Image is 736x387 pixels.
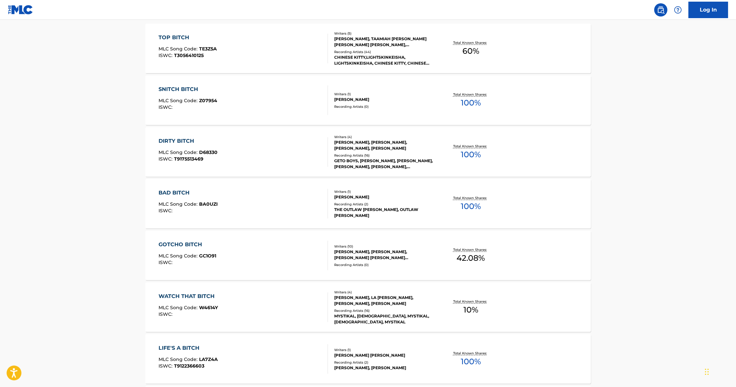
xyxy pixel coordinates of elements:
[159,149,199,155] span: MLC Song Code :
[174,363,204,369] span: T9122366603
[334,31,434,36] div: Writers ( 5 )
[334,313,434,325] div: MYSTIKAL, [DEMOGRAPHIC_DATA], MYSTIKAL, [DEMOGRAPHIC_DATA], MYSTIKAL
[453,247,488,252] p: Total Known Shares:
[159,259,174,265] span: ISWC :
[159,85,217,93] div: SNITCH BITCH
[159,189,218,197] div: BAD BITCH
[174,156,203,162] span: T9175513469
[145,334,591,384] a: LIFE'S A BITCHMLC Song Code:LA7Z4AISWC:T9122366603Writers (1)[PERSON_NAME] [PERSON_NAME]Recording...
[145,283,591,332] a: WATCH THAT BITCHMLC Song Code:W4614YISWC:Writers (4)[PERSON_NAME], LA [PERSON_NAME], [PERSON_NAME...
[657,6,665,14] img: search
[334,295,434,307] div: [PERSON_NAME], LA [PERSON_NAME], [PERSON_NAME], [PERSON_NAME]
[461,200,481,212] span: 100 %
[453,92,488,97] p: Total Known Shares:
[334,244,434,249] div: Writers ( 10 )
[705,362,709,382] div: Drag
[334,92,434,97] div: Writers ( 1 )
[145,24,591,73] a: TOP BITCHMLC Song Code:TE3Z5AISWC:T3056410125Writers (5)[PERSON_NAME], TAAMIAH [PERSON_NAME] [PER...
[334,352,434,358] div: [PERSON_NAME] [PERSON_NAME]
[8,5,33,15] img: MLC Logo
[199,46,217,52] span: TE3Z5A
[159,46,199,52] span: MLC Song Code :
[159,356,199,362] span: MLC Song Code :
[334,49,434,54] div: Recording Artists ( 44 )
[159,311,174,317] span: ISWC :
[159,241,216,249] div: GOTCHO BITCH
[671,3,685,16] div: Help
[145,75,591,125] a: SNITCH BITCHMLC Song Code:Z07954ISWC:Writers (1)[PERSON_NAME]Recording Artists (0)Total Known Sha...
[199,98,217,104] span: Z07954
[453,144,488,149] p: Total Known Shares:
[334,360,434,365] div: Recording Artists ( 2 )
[334,153,434,158] div: Recording Artists ( 16 )
[334,189,434,194] div: Writers ( 1 )
[334,54,434,66] div: CHINESE KITTY,LIGHTSKINKEISHA, LIGHTSKINKEISHA, CHINESE KITTY, CHINESE KITTY & LIGHTSKINKEISHA, L...
[159,98,199,104] span: MLC Song Code :
[334,158,434,170] div: GETO BOYS, [PERSON_NAME], [PERSON_NAME], [PERSON_NAME], [PERSON_NAME], [PERSON_NAME], [PERSON_NAME]
[159,344,218,352] div: LIFE'S A BITCH
[199,149,218,155] span: D68330
[456,252,485,264] span: 42.08 %
[159,253,199,259] span: MLC Song Code :
[334,207,434,219] div: THE OUTLAW [PERSON_NAME], OUTLAW [PERSON_NAME]
[334,262,434,267] div: Recording Artists ( 0 )
[453,299,488,304] p: Total Known Shares:
[145,231,591,280] a: GOTCHO BITCHMLC Song Code:GC1O91ISWC:Writers (10)[PERSON_NAME], [PERSON_NAME], [PERSON_NAME] [PER...
[159,201,199,207] span: MLC Song Code :
[461,149,481,161] span: 100 %
[159,137,218,145] div: DIRTY BITCH
[334,104,434,109] div: Recording Artists ( 0 )
[462,45,479,57] span: 60 %
[159,363,174,369] span: ISWC :
[159,292,218,300] div: WATCH THAT BITCH
[703,355,736,387] iframe: Chat Widget
[461,97,481,109] span: 100 %
[159,104,174,110] span: ISWC :
[199,201,218,207] span: BA0UZI
[334,347,434,352] div: Writers ( 1 )
[689,2,728,18] a: Log In
[334,194,434,200] div: [PERSON_NAME]
[334,365,434,371] div: [PERSON_NAME], [PERSON_NAME]
[453,195,488,200] p: Total Known Shares:
[453,351,488,356] p: Total Known Shares:
[159,52,174,58] span: ISWC :
[199,305,218,311] span: W4614Y
[334,36,434,48] div: [PERSON_NAME], TAAMIAH [PERSON_NAME] [PERSON_NAME] [PERSON_NAME], [PERSON_NAME], [PERSON_NAME]
[334,308,434,313] div: Recording Artists ( 16 )
[159,34,217,42] div: TOP BITCH
[463,304,478,316] span: 10 %
[334,290,434,295] div: Writers ( 4 )
[334,249,434,261] div: [PERSON_NAME], [PERSON_NAME], [PERSON_NAME] [PERSON_NAME] [PERSON_NAME], [PERSON_NAME], [PERSON_N...
[461,356,481,368] span: 100 %
[199,356,218,362] span: LA7Z4A
[654,3,667,16] a: Public Search
[453,40,488,45] p: Total Known Shares:
[159,208,174,214] span: ISWC :
[174,52,204,58] span: T3056410125
[159,305,199,311] span: MLC Song Code :
[674,6,682,14] img: help
[145,179,591,228] a: BAD BITCHMLC Song Code:BA0UZIISWC:Writers (1)[PERSON_NAME]Recording Artists (2)THE OUTLAW [PERSON...
[334,97,434,103] div: [PERSON_NAME]
[334,139,434,151] div: [PERSON_NAME], [PERSON_NAME], [PERSON_NAME], [PERSON_NAME]
[199,253,216,259] span: GC1O91
[334,202,434,207] div: Recording Artists ( 2 )
[334,134,434,139] div: Writers ( 4 )
[145,127,591,177] a: DIRTY BITCHMLC Song Code:D68330ISWC:T9175513469Writers (4)[PERSON_NAME], [PERSON_NAME], [PERSON_N...
[159,156,174,162] span: ISWC :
